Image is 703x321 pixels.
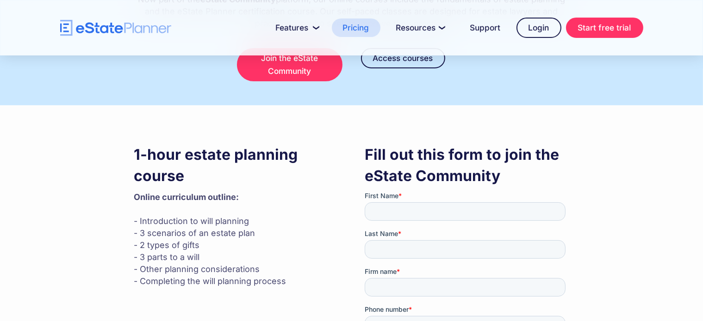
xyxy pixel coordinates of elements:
[60,20,171,36] a: home
[134,192,239,202] strong: Online curriculum outline: ‍
[459,18,512,37] a: Support
[134,144,339,187] h3: 1-hour estate planning course
[566,18,643,38] a: Start free trial
[134,191,339,287] p: - Introduction to will planning - 3 scenarios of an estate plan - 2 types of gifts - 3 parts to a...
[265,18,327,37] a: Features
[237,48,342,81] a: Join the eState Community
[365,144,569,187] h3: Fill out this form to join the eState Community
[361,48,445,68] a: Access courses
[332,18,380,37] a: Pricing
[516,18,561,38] a: Login
[385,18,454,37] a: Resources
